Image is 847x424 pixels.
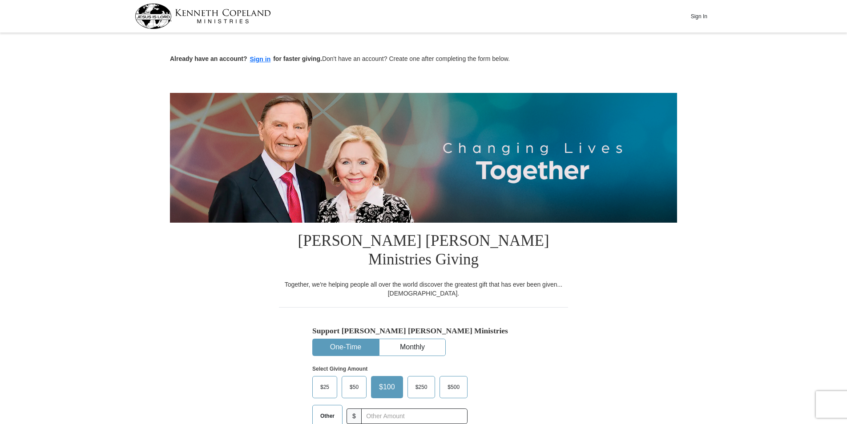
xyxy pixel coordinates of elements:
h5: Support [PERSON_NAME] [PERSON_NAME] Ministries [312,326,535,336]
span: $25 [316,380,334,394]
img: kcm-header-logo.svg [135,4,271,29]
button: Sign In [686,9,712,23]
strong: Already have an account? for faster giving. [170,55,322,62]
h1: [PERSON_NAME] [PERSON_NAME] Ministries Giving [279,223,568,280]
button: Monthly [379,339,445,356]
span: $500 [443,380,464,394]
span: $100 [375,380,399,394]
span: $ [347,408,362,424]
button: One-Time [313,339,379,356]
div: Together, we're helping people all over the world discover the greatest gift that has ever been g... [279,280,568,298]
strong: Select Giving Amount [312,366,367,372]
button: Sign in [247,54,274,64]
p: Don't have an account? Create one after completing the form below. [170,54,677,64]
span: $250 [411,380,432,394]
span: $50 [345,380,363,394]
span: Other [316,409,339,423]
input: Other Amount [361,408,468,424]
